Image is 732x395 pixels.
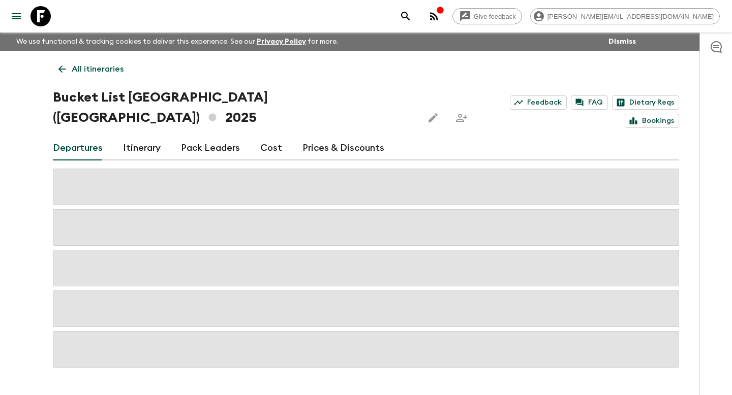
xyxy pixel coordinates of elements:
[612,95,679,110] a: Dietary Reqs
[181,136,240,160] a: Pack Leaders
[606,35,638,49] button: Dismiss
[451,108,472,128] span: Share this itinerary
[53,59,129,79] a: All itineraries
[257,38,306,45] a: Privacy Policy
[625,114,679,128] a: Bookings
[53,136,103,160] a: Departures
[53,87,415,128] h1: Bucket List [GEOGRAPHIC_DATA] ([GEOGRAPHIC_DATA]) 2025
[72,63,124,75] p: All itineraries
[452,8,522,24] a: Give feedback
[510,95,567,110] a: Feedback
[571,95,608,110] a: FAQ
[260,136,282,160] a: Cost
[123,136,161,160] a: Itinerary
[530,8,720,24] div: [PERSON_NAME][EMAIL_ADDRESS][DOMAIN_NAME]
[302,136,384,160] a: Prices & Discounts
[6,6,26,26] button: menu
[423,108,443,128] button: Edit this itinerary
[12,32,342,51] p: We use functional & tracking cookies to deliver this experience. See our for more.
[468,13,522,20] span: Give feedback
[542,13,719,20] span: [PERSON_NAME][EMAIL_ADDRESS][DOMAIN_NAME]
[395,6,416,26] button: search adventures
